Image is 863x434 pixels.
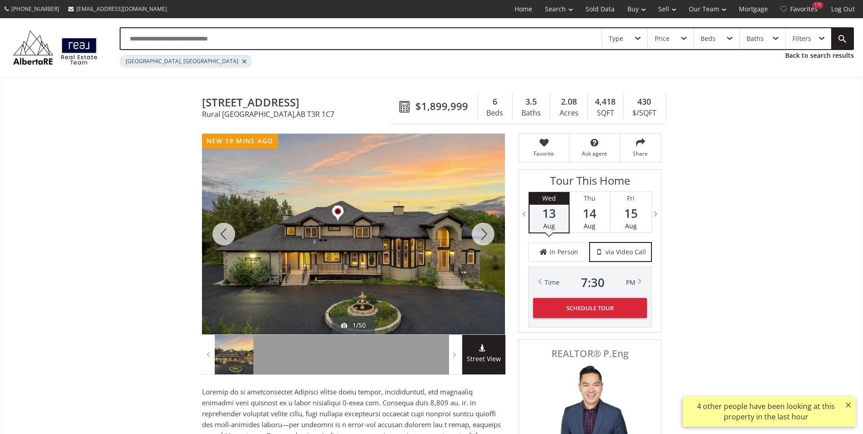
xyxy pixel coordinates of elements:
span: Aug [625,222,637,230]
div: 170 [812,2,823,9]
div: SQFT [592,106,618,120]
div: Acres [555,106,583,120]
span: Aug [543,222,555,230]
span: in Person [550,247,578,257]
span: [EMAIL_ADDRESS][DOMAIN_NAME] [76,5,167,13]
span: Favorite [524,150,565,157]
div: Wed [530,192,569,205]
span: 262020 Poplar Hill Drive [202,96,395,111]
span: $1,899,999 [415,99,468,113]
span: Rural [GEOGRAPHIC_DATA] , AB T3R 1C7 [202,111,395,118]
span: Street View [462,354,505,364]
a: Back to search results [785,51,854,60]
div: $/SQFT [628,106,661,120]
a: [EMAIL_ADDRESS][DOMAIN_NAME] [64,0,172,17]
div: Baths [517,106,545,120]
div: Beds [482,106,508,120]
span: 7 : 30 [581,276,605,289]
div: new 19 mins ago [202,134,278,149]
span: via Video Call [606,247,646,257]
span: Aug [584,222,596,230]
img: Logo [9,28,101,67]
span: 13 [530,207,569,220]
button: × [841,397,856,413]
span: [PHONE_NUMBER] [11,5,59,13]
div: 6 [482,96,508,108]
button: Schedule Tour [533,298,647,318]
span: Share [625,150,656,157]
div: Price [655,35,670,42]
div: Beds [701,35,716,42]
div: Thu [570,192,610,205]
div: Baths [747,35,764,42]
div: Time PM [545,276,636,289]
div: Filters [792,35,811,42]
span: 4,418 [595,96,616,108]
div: 262020 Poplar Hill Drive Rural Rocky View County, AB T3R 1C7 - Photo 1 of 50 [202,134,505,334]
h3: Tour This Home [528,174,652,192]
div: Type [609,35,623,42]
div: 1/50 [341,321,366,330]
span: 14 [570,207,610,220]
div: 3.5 [517,96,545,108]
span: 15 [611,207,651,220]
span: REALTOR® P.Eng [529,349,651,358]
div: 4 other people have been looking at this property in the last hour [687,401,844,422]
div: 430 [628,96,661,108]
span: Ask agent [574,150,615,157]
div: [GEOGRAPHIC_DATA], [GEOGRAPHIC_DATA] [120,55,252,68]
div: Fri [611,192,651,205]
div: 2.08 [555,96,583,108]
